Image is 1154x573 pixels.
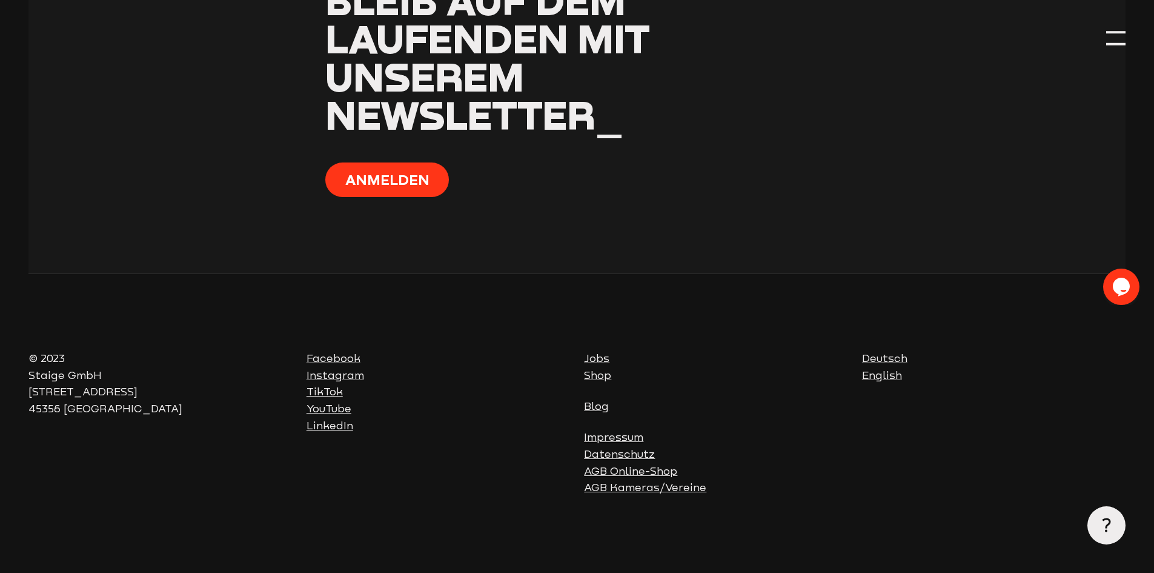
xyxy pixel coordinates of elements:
[584,369,611,381] a: Shop
[862,369,902,381] a: English
[325,91,623,138] span: Newsletter_
[307,352,360,364] a: Facebook
[307,369,364,381] a: Instagram
[584,400,609,412] a: Blog
[28,350,292,417] p: © 2023 Staige GmbH [STREET_ADDRESS] 45356 [GEOGRAPHIC_DATA]
[307,403,351,415] a: YouTube
[862,352,907,364] a: Deutsch
[584,431,643,443] a: Impressum
[584,481,706,494] a: AGB Kameras/Vereine
[584,352,609,364] a: Jobs
[307,386,343,398] a: TikTok
[307,420,353,432] a: LinkedIn
[325,163,449,197] button: Anmelden
[584,448,655,460] a: Datenschutz
[584,465,677,477] a: AGB Online-Shop
[1103,269,1142,305] iframe: chat widget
